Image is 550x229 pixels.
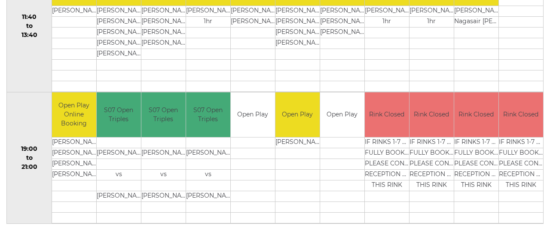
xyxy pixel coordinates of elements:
td: vs [97,170,141,180]
td: Nagasair [PERSON_NAME] [454,16,498,27]
td: THIS RINK [499,180,543,191]
td: IF RINKS 1-7 ARE [454,137,498,148]
td: IF RINKS 1-7 ARE [365,137,409,148]
td: [PERSON_NAME] [275,6,320,16]
td: [PERSON_NAME] [320,6,364,16]
td: [PERSON_NAME] [97,27,141,38]
td: PLEASE CONTACT [409,159,454,170]
td: [PERSON_NAME] [97,38,141,49]
td: S07 Open Triples [186,92,230,137]
td: IF RINKS 1-7 ARE [409,137,454,148]
td: [PERSON_NAME] [231,6,275,16]
td: [PERSON_NAME] [275,38,320,49]
td: Open Play [231,92,275,137]
td: 1hr [365,16,409,27]
td: Rink Closed [454,92,498,137]
td: [PERSON_NAME] [275,137,320,148]
td: Rink Closed [365,92,409,137]
td: [PERSON_NAME] [52,137,96,148]
td: Open Play [320,92,364,137]
td: [PERSON_NAME] [141,27,186,38]
td: PLEASE CONTACT [454,159,498,170]
td: [PERSON_NAME] [320,27,364,38]
td: RECEPTION TO BOOK [454,170,498,180]
td: PLEASE CONTACT [499,159,543,170]
td: vs [186,170,230,180]
td: [PERSON_NAME] [365,6,409,16]
td: [PERSON_NAME] [97,6,141,16]
td: RECEPTION TO BOOK [409,170,454,180]
td: [PERSON_NAME] [454,6,498,16]
td: IF RINKS 1-7 ARE [499,137,543,148]
td: Open Play Online Booking [52,92,96,137]
td: FULLY BOOKED [499,148,543,159]
td: [PERSON_NAME] [141,191,186,202]
td: THIS RINK [365,180,409,191]
td: [PERSON_NAME] [97,148,141,159]
td: 19:00 to 21:00 [7,92,52,224]
td: vs [141,170,186,180]
td: [PERSON_NAME] [141,16,186,27]
td: FULLY BOOKED [454,148,498,159]
td: [PERSON_NAME] [97,16,141,27]
td: RECEPTION TO BOOK [365,170,409,180]
td: 1hr [409,16,454,27]
td: FULLY BOOKED [409,148,454,159]
td: PLEASE CONTACT [365,159,409,170]
td: [PERSON_NAME] [97,49,141,59]
td: [PERSON_NAME] [52,159,96,170]
td: 1hr [186,16,230,27]
td: [PERSON_NAME] [52,148,96,159]
td: [PERSON_NAME] [52,6,96,16]
td: Rink Closed [499,92,543,137]
td: [PERSON_NAME] [275,16,320,27]
td: [PERSON_NAME] [97,191,141,202]
td: [PERSON_NAME] [320,16,364,27]
td: [PERSON_NAME] [186,6,230,16]
td: [PERSON_NAME] [141,38,186,49]
td: [PERSON_NAME] [186,191,230,202]
td: Open Play [275,92,320,137]
td: S07 Open Triples [141,92,186,137]
td: [PERSON_NAME] [231,16,275,27]
td: [PERSON_NAME] [52,170,96,180]
td: [PERSON_NAME] [275,27,320,38]
td: RECEPTION TO BOOK [499,170,543,180]
td: [PERSON_NAME] [186,148,230,159]
td: FULLY BOOKED [365,148,409,159]
td: [PERSON_NAME] [141,148,186,159]
td: [PERSON_NAME] [141,6,186,16]
td: Rink Closed [409,92,454,137]
td: THIS RINK [454,180,498,191]
td: THIS RINK [409,180,454,191]
td: S07 Open Triples [97,92,141,137]
td: [PERSON_NAME] [409,6,454,16]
